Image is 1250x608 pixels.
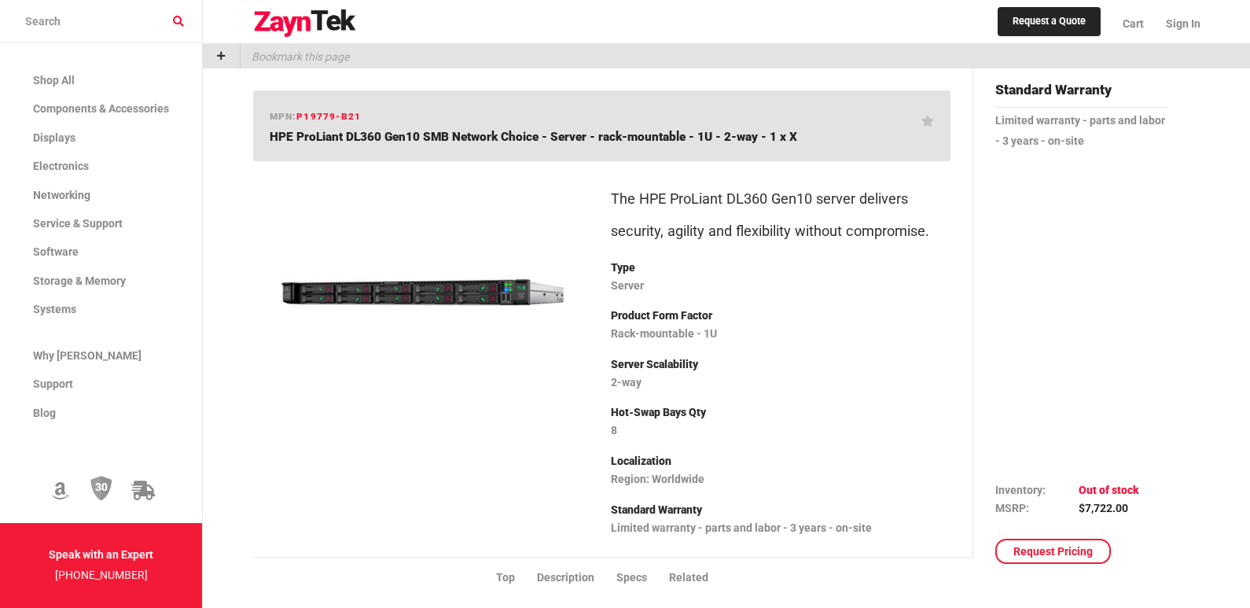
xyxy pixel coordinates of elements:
span: Why [PERSON_NAME] [33,349,142,362]
p: 8 [611,421,950,441]
a: Sign In [1155,4,1200,43]
span: Components & Accessories [33,102,169,115]
li: Description [537,569,616,586]
p: Server [611,276,950,297]
span: Systems [33,303,76,315]
h6: mpn: [270,109,362,124]
p: Localization [611,451,950,472]
span: Out of stock [1079,484,1139,496]
p: Server Scalability [611,355,950,375]
p: Limited warranty - parts and labor - 3 years - on-site [995,111,1167,152]
h4: Standard Warranty [995,79,1167,108]
p: The HPE ProLiant DL360 Gen10 server delivers security, agility and flexibility without compromise. [611,183,950,246]
p: Hot-Swap Bays Qty [611,403,950,423]
a: Cart [1112,4,1155,43]
li: Top [496,569,537,586]
td: $7,722.00 [1079,499,1139,517]
span: Service & Support [33,217,123,230]
p: Product Form Factor [611,306,950,326]
span: Support [33,378,73,390]
span: Shop All [33,74,75,87]
p: Limited warranty - parts and labor - 3 years - on-site [611,518,950,539]
a: [PHONE_NUMBER] [55,569,148,581]
li: Related [669,569,730,586]
span: Storage & Memory [33,275,126,287]
span: HPE ProLiant DL360 Gen10 SMB Network Choice - Server - rack-mountable - 1U - 2-way - 1 x X [270,130,797,144]
p: 2-way [611,373,950,393]
p: Type [611,258,950,278]
td: Inventory [995,481,1079,499]
span: Software [33,245,79,258]
img: logo [253,9,357,38]
span: Networking [33,189,90,201]
span: Displays [33,131,75,144]
p: Region: Worldwide [611,470,950,490]
span: Electronics [33,160,89,172]
a: Request a Quote [998,7,1101,37]
p: Standard Warranty [611,500,950,521]
p: Rack-mountable - 1U [611,324,950,345]
li: Specs [616,569,669,586]
span: Blog [33,407,56,419]
td: MSRP [995,499,1079,517]
span: P19779-B21 [296,111,361,122]
strong: Speak with an Expert [49,548,153,561]
a: Request Pricing [995,539,1111,564]
p: Bookmark this page [241,44,349,68]
span: Cart [1123,17,1144,30]
img: 30 Day Return Policy [90,475,112,502]
img: P19779-B21 -- HPE ProLiant DL360 Gen10 SMB Network Choice - Server - rack-mountable - 1U - 2-way ... [266,174,580,410]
